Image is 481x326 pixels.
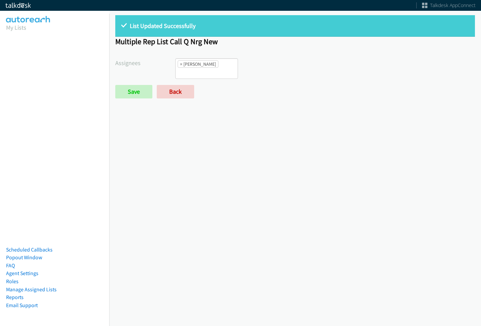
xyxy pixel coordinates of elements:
[6,286,57,293] a: Manage Assigned Lists
[115,85,152,98] input: Save
[157,85,194,98] a: Back
[6,302,38,308] a: Email Support
[6,24,26,31] a: My Lists
[6,278,19,285] a: Roles
[422,2,476,9] a: Talkdesk AppConnect
[180,61,182,67] span: ×
[6,246,53,253] a: Scheduled Callbacks
[115,37,475,46] h1: Multiple Rep List Call Q Nrg New
[6,262,15,269] a: FAQ
[6,270,38,276] a: Agent Settings
[6,254,42,261] a: Popout Window
[178,60,218,68] li: Jasmin Martinez
[121,21,469,30] p: List Updated Successfully
[115,58,175,67] label: Assignees
[6,294,24,300] a: Reports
